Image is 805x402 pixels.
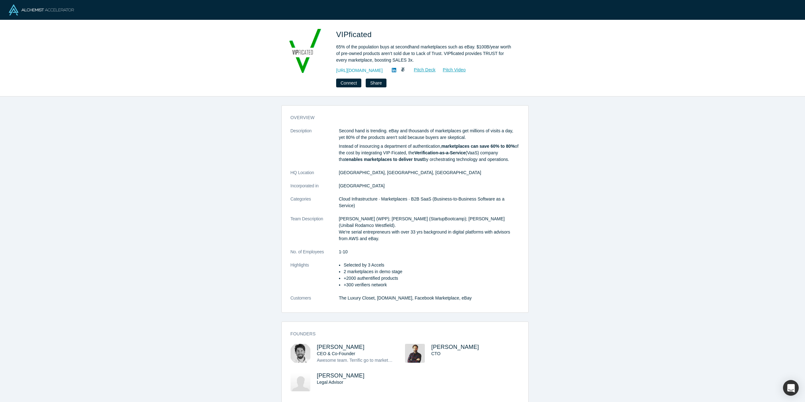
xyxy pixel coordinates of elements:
[339,249,519,255] dd: 1-10
[339,216,519,242] p: [PERSON_NAME] (WPP); [PERSON_NAME] (StartupBootcamp); [PERSON_NAME] (Unibail Rodamco Westfield). ...
[336,30,374,39] span: VIPficated
[344,262,519,268] li: Selected by 3 Accels
[339,183,519,189] dd: [GEOGRAPHIC_DATA]
[344,268,519,275] li: 2 marketplaces in demo stage
[291,344,310,363] img: Louis Ferrero's Profile Image
[405,344,425,363] img: Ruben Fuertes's Profile Image
[317,358,736,363] span: Awesome team. Terrific go to market in a tailored way to implement an API into any second-hand ma...
[317,351,355,356] span: CEO & Co-Founder
[291,295,339,308] dt: Customers
[339,128,519,141] p: Second hand is trending. eBay and thousands of marketplaces get millions of visits a day, yet 80%...
[291,262,339,295] dt: Highlights
[414,150,466,155] strong: Verification-as-a-Service
[317,372,365,379] a: [PERSON_NAME]
[283,29,327,73] img: VIPficated's Logo
[339,196,505,208] span: Cloud Infrastructure · Marketplaces · B2B SaaS (Business-to-Business Software as a Service)
[339,169,519,176] dd: [GEOGRAPHIC_DATA], [GEOGRAPHIC_DATA], [GEOGRAPHIC_DATA]
[436,66,466,74] a: Pitch Video
[9,4,74,15] img: Alchemist Logo
[407,66,436,74] a: Pitch Deck
[291,196,339,216] dt: Categories
[431,344,479,350] a: [PERSON_NAME]
[344,275,519,282] li: +2000 authentified products
[336,67,383,74] a: [URL][DOMAIN_NAME]
[291,216,339,249] dt: Team Description
[431,351,441,356] span: CTO
[336,44,512,63] div: 65% of the population buys at secondhand marketplaces such as eBay. $100B/year worth of pre-owned...
[291,372,310,391] img: Héctor Serna's Profile Image
[291,169,339,183] dt: HQ Location
[336,79,361,87] button: Connect
[339,143,519,163] p: Instead of insourcing a department of authentication, of the cost by integrating VIP·Ficated, the...
[317,380,343,385] span: Legal Advisor
[339,295,519,301] dd: The Luxury Closet, [DOMAIN_NAME], Facebook Marketplace, eBay
[291,183,339,196] dt: Incorporated in
[346,157,424,162] strong: enables marketplaces to deliver trust
[366,79,386,87] button: Share
[317,344,365,350] a: [PERSON_NAME]
[291,114,511,121] h3: overview
[291,128,339,169] dt: Description
[344,282,519,288] li: +300 verifiers network
[441,144,515,149] strong: marketplaces can save 60% to 80%
[291,249,339,262] dt: No. of Employees
[291,331,511,337] h3: Founders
